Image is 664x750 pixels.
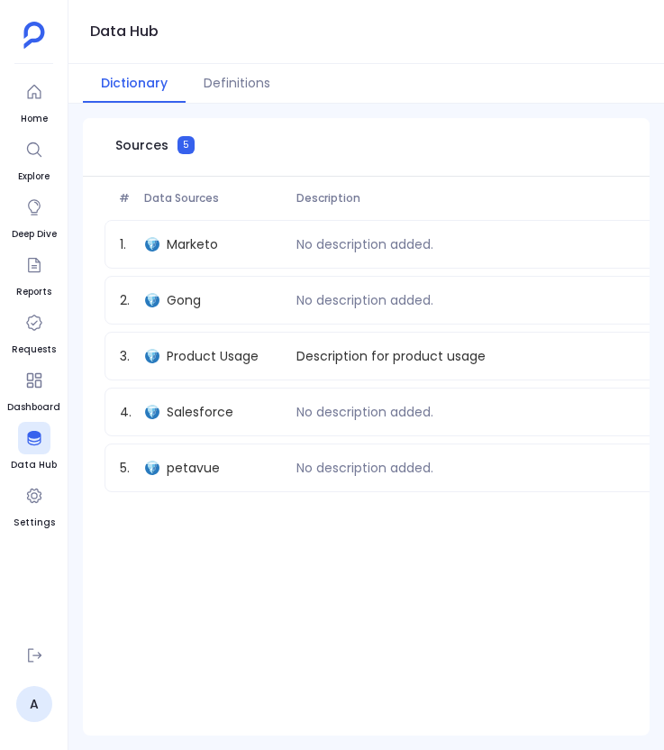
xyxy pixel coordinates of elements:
[7,400,60,415] span: Dashboard
[177,136,195,154] span: 5
[137,191,288,206] span: Data Sources
[167,403,233,421] span: Salesforce
[16,285,51,299] span: Reports
[90,19,159,44] h1: Data Hub
[12,306,56,357] a: Requests
[289,347,493,365] p: Description for product usage
[83,64,186,103] button: Dictionary
[289,291,441,309] p: No description added.
[14,480,55,530] a: Settings
[113,459,138,477] span: 5 .
[18,76,50,126] a: Home
[16,686,52,722] a: A
[167,291,201,309] span: Gong
[12,191,57,242] a: Deep Dive
[12,227,57,242] span: Deep Dive
[167,235,218,253] span: Marketo
[18,112,50,126] span: Home
[289,403,441,421] p: No description added.
[167,347,259,365] span: Product Usage
[167,459,220,477] span: petavue
[113,291,138,309] span: 2 .
[115,136,168,154] span: Sources
[112,191,137,206] span: #
[12,343,56,357] span: Requests
[7,364,60,415] a: Dashboard
[289,459,441,477] p: No description added.
[186,64,288,103] button: Definitions
[113,403,138,421] span: 4 .
[11,458,57,472] span: Data Hub
[18,169,50,184] span: Explore
[113,235,138,253] span: 1 .
[14,516,55,530] span: Settings
[16,249,51,299] a: Reports
[11,422,57,472] a: Data Hub
[18,133,50,184] a: Explore
[23,22,45,49] img: petavue logo
[289,235,441,253] p: No description added.
[113,347,138,365] span: 3 .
